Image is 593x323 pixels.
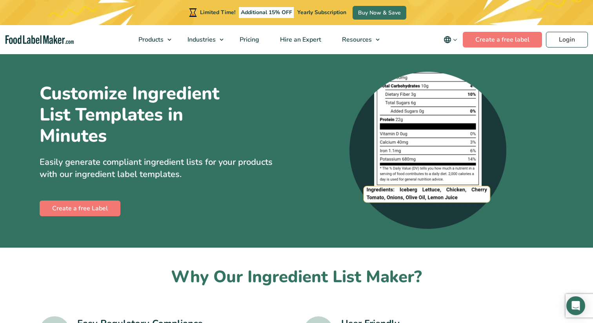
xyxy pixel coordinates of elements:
span: Pricing [237,35,260,44]
p: Easily generate compliant ingredient lists for your products with our ingredient label templates. [40,156,291,181]
img: A zoomed-in screenshot of an ingredient list at the bottom of a nutrition label. [349,72,506,229]
a: Resources [332,25,384,54]
h1: Customize Ingredient List Templates in Minutes [40,83,251,147]
div: Open Intercom Messenger [566,296,585,315]
a: Login [546,32,588,47]
a: Industries [177,25,227,54]
span: Yearly Subscription [297,9,346,16]
a: Create a free label [463,32,542,47]
span: Industries [185,35,216,44]
span: Resources [340,35,373,44]
a: Create a free Label [40,201,120,216]
span: Hire an Expert [278,35,322,44]
span: Products [136,35,164,44]
a: Products [128,25,175,54]
a: Hire an Expert [270,25,330,54]
a: Buy Now & Save [353,6,406,20]
a: Pricing [229,25,268,54]
h2: Why Our Ingredient List Maker? [40,266,553,288]
span: Limited Time! [200,9,235,16]
span: Additional 15% OFF [239,7,294,18]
